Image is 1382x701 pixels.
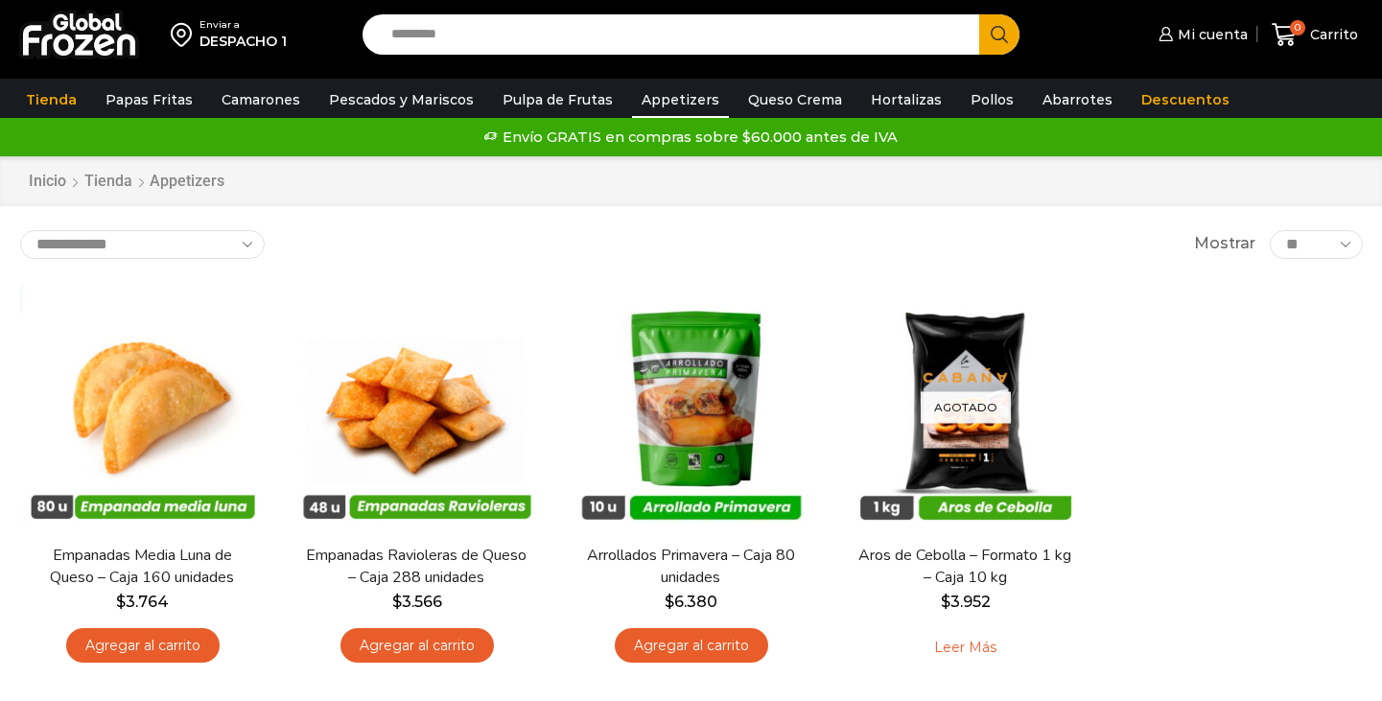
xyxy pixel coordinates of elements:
[961,82,1023,118] a: Pollos
[941,593,991,611] bdi: 3.952
[116,593,169,611] bdi: 3.764
[20,230,265,259] select: Pedido de la tienda
[16,82,86,118] a: Tienda
[1194,233,1255,255] span: Mostrar
[32,545,252,589] a: Empanadas Media Luna de Queso – Caja 160 unidades
[1033,82,1122,118] a: Abarrotes
[83,171,133,193] a: Tienda
[199,18,287,32] div: Enviar a
[392,593,402,611] span: $
[979,14,1019,55] button: Search button
[615,628,768,664] a: Agregar al carrito: “Arrollados Primavera - Caja 80 unidades”
[904,628,1026,668] a: Leé más sobre “Aros de Cebolla - Formato 1 kg - Caja 10 kg”
[116,593,126,611] span: $
[96,82,202,118] a: Papas Fritas
[1305,25,1358,44] span: Carrito
[861,82,951,118] a: Hortalizas
[665,593,717,611] bdi: 6.380
[199,32,287,51] div: DESPACHO 1
[855,545,1075,589] a: Aros de Cebolla – Formato 1 kg – Caja 10 kg
[28,171,224,193] nav: Breadcrumb
[1132,82,1239,118] a: Descuentos
[1290,20,1305,35] span: 0
[28,171,67,193] a: Inicio
[493,82,622,118] a: Pulpa de Frutas
[212,82,310,118] a: Camarones
[941,593,950,611] span: $
[1173,25,1248,44] span: Mi cuenta
[150,172,224,190] h1: Appetizers
[306,545,527,589] a: Empanadas Ravioleras de Queso – Caja 288 unidades
[1267,12,1363,58] a: 0 Carrito
[665,593,674,611] span: $
[171,18,199,51] img: address-field-icon.svg
[1154,15,1248,54] a: Mi cuenta
[319,82,483,118] a: Pescados y Mariscos
[738,82,852,118] a: Queso Crema
[632,82,729,118] a: Appetizers
[921,391,1011,423] p: Agotado
[340,628,494,664] a: Agregar al carrito: “Empanadas Ravioleras de Queso - Caja 288 unidades”
[392,593,442,611] bdi: 3.566
[580,545,801,589] a: Arrollados Primavera – Caja 80 unidades
[66,628,220,664] a: Agregar al carrito: “Empanadas Media Luna de Queso - Caja 160 unidades”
